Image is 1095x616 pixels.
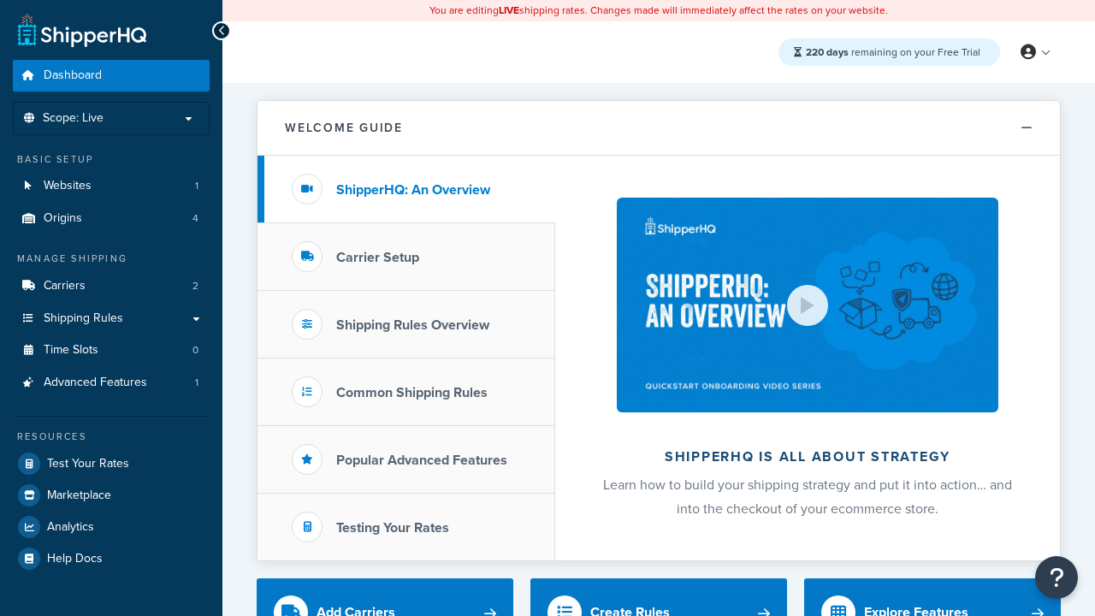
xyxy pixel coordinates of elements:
[192,343,198,358] span: 0
[47,520,94,535] span: Analytics
[285,121,403,134] h2: Welcome Guide
[44,211,82,226] span: Origins
[13,170,210,202] li: Websites
[336,385,488,400] h3: Common Shipping Rules
[13,335,210,366] a: Time Slots0
[13,152,210,167] div: Basic Setup
[13,303,210,335] a: Shipping Rules
[47,457,129,471] span: Test Your Rates
[44,179,92,193] span: Websites
[195,179,198,193] span: 1
[44,279,86,293] span: Carriers
[806,44,849,60] strong: 220 days
[47,489,111,503] span: Marketplace
[13,203,210,234] a: Origins4
[13,270,210,302] a: Carriers2
[13,543,210,574] a: Help Docs
[195,376,198,390] span: 1
[13,203,210,234] li: Origins
[336,520,449,536] h3: Testing Your Rates
[13,335,210,366] li: Time Slots
[44,311,123,326] span: Shipping Rules
[192,279,198,293] span: 2
[806,44,980,60] span: remaining on your Free Trial
[13,270,210,302] li: Carriers
[43,111,104,126] span: Scope: Live
[601,449,1015,465] h2: ShipperHQ is all about strategy
[47,552,103,566] span: Help Docs
[336,453,507,468] h3: Popular Advanced Features
[336,317,489,333] h3: Shipping Rules Overview
[13,170,210,202] a: Websites1
[13,480,210,511] a: Marketplace
[617,198,998,412] img: ShipperHQ is all about strategy
[13,367,210,399] li: Advanced Features
[13,512,210,542] a: Analytics
[192,211,198,226] span: 4
[499,3,519,18] b: LIVE
[257,101,1060,156] button: Welcome Guide
[13,60,210,92] a: Dashboard
[44,343,98,358] span: Time Slots
[603,475,1012,518] span: Learn how to build your shipping strategy and put it into action… and into the checkout of your e...
[44,376,147,390] span: Advanced Features
[13,252,210,266] div: Manage Shipping
[13,448,210,479] a: Test Your Rates
[336,182,490,198] h3: ShipperHQ: An Overview
[44,68,102,83] span: Dashboard
[1035,556,1078,599] button: Open Resource Center
[13,429,210,444] div: Resources
[336,250,419,265] h3: Carrier Setup
[13,367,210,399] a: Advanced Features1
